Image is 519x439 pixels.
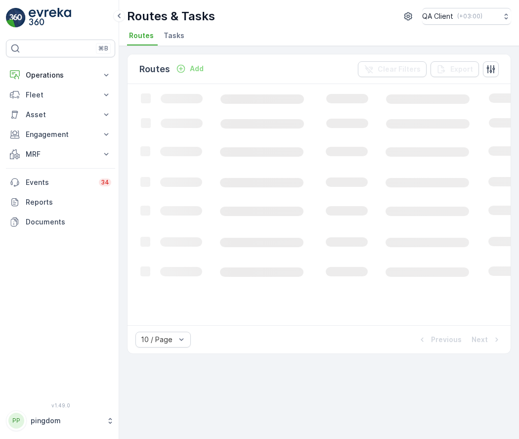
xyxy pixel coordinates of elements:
[164,31,184,41] span: Tasks
[8,413,24,429] div: PP
[457,12,482,20] p: ( +03:00 )
[422,8,511,25] button: QA Client(+03:00)
[6,192,115,212] a: Reports
[422,11,453,21] p: QA Client
[172,63,208,75] button: Add
[26,70,95,80] p: Operations
[139,62,170,76] p: Routes
[129,31,154,41] span: Routes
[6,85,115,105] button: Fleet
[26,110,95,120] p: Asset
[450,64,473,74] p: Export
[127,8,215,24] p: Routes & Tasks
[26,197,111,207] p: Reports
[6,144,115,164] button: MRF
[6,65,115,85] button: Operations
[431,61,479,77] button: Export
[26,90,95,100] p: Fleet
[6,173,115,192] a: Events34
[472,335,488,345] p: Next
[6,402,115,408] span: v 1.49.0
[31,416,101,426] p: pingdom
[26,130,95,139] p: Engagement
[26,149,95,159] p: MRF
[26,217,111,227] p: Documents
[6,125,115,144] button: Engagement
[6,410,115,431] button: PPpingdom
[101,178,109,186] p: 34
[29,8,71,28] img: logo_light-DOdMpM7g.png
[471,334,503,346] button: Next
[26,177,93,187] p: Events
[98,44,108,52] p: ⌘B
[6,8,26,28] img: logo
[190,64,204,74] p: Add
[378,64,421,74] p: Clear Filters
[358,61,427,77] button: Clear Filters
[416,334,463,346] button: Previous
[431,335,462,345] p: Previous
[6,212,115,232] a: Documents
[6,105,115,125] button: Asset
